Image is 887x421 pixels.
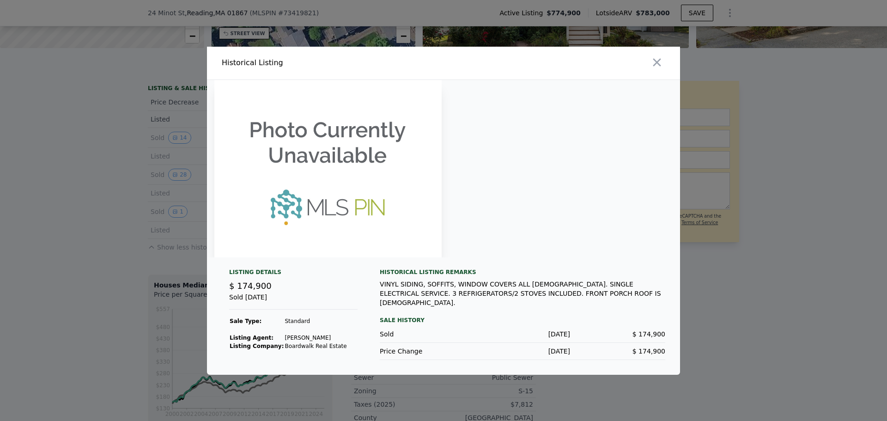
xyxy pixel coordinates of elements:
[380,315,665,326] div: Sale History
[229,293,358,310] div: Sold [DATE]
[632,330,665,338] span: $ 174,900
[380,280,665,307] div: VINYL SIDING, SOFFITS, WINDOW COVERS ALL [DEMOGRAPHIC_DATA]. SINGLE ELECTRICAL SERVICE. 3 REFRIGE...
[214,80,442,257] img: Property Img
[380,268,665,276] div: Historical Listing remarks
[284,317,347,325] td: Standard
[475,329,570,339] div: [DATE]
[632,348,665,355] span: $ 174,900
[475,347,570,356] div: [DATE]
[230,318,261,324] strong: Sale Type:
[222,57,440,68] div: Historical Listing
[229,268,358,280] div: Listing Details
[230,335,273,341] strong: Listing Agent:
[284,342,347,350] td: Boardwalk Real Estate
[230,343,284,349] strong: Listing Company:
[284,334,347,342] td: [PERSON_NAME]
[380,329,475,339] div: Sold
[229,281,272,291] span: $ 174,900
[380,347,475,356] div: Price Change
